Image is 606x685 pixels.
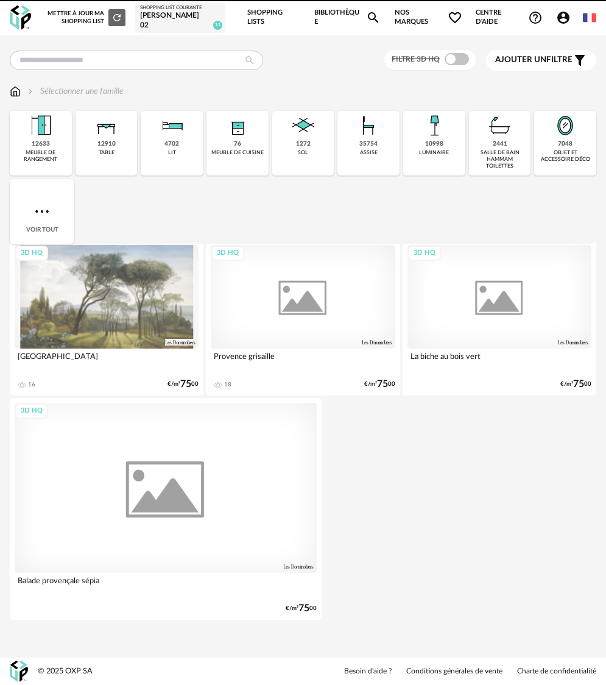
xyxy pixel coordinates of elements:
[473,149,527,170] div: salle de bain hammam toilettes
[296,140,311,148] div: 1272
[359,140,378,148] div: 35754
[99,149,115,156] div: table
[15,403,48,419] div: 3D HQ
[407,349,591,373] div: La biche au bois vert
[493,140,507,148] div: 2441
[140,11,220,30] div: [PERSON_NAME] 02
[448,10,462,25] span: Heart Outline icon
[234,140,241,148] div: 76
[495,55,573,65] span: filtre
[573,380,584,388] span: 75
[48,9,125,26] div: Mettre à jour ma Shopping List
[140,5,220,11] div: Shopping List courante
[408,246,441,261] div: 3D HQ
[92,111,121,140] img: Table.png
[560,380,591,388] div: €/m² 00
[15,246,48,261] div: 3D HQ
[211,246,244,261] div: 3D HQ
[10,5,31,30] img: OXP
[485,111,515,140] img: Salle%20de%20bain.png
[28,381,35,388] div: 16
[298,605,309,612] span: 75
[558,140,573,148] div: 7048
[15,573,317,597] div: Balade provençale sépia
[344,667,392,676] a: Besoin d'aide ?
[26,85,35,98] img: svg+xml;base64,PHN2ZyB3aWR0aD0iMTYiIGhlaWdodD0iMTYiIHZpZXdCb3g9IjAgMCAxNiAxNiIgZmlsbD0ibm9uZSIgeG...
[517,667,596,676] a: Charte de confidentialité
[573,53,587,68] span: Filter icon
[15,349,199,373] div: [GEOGRAPHIC_DATA]
[419,149,449,156] div: luminaire
[425,140,443,148] div: 10998
[403,240,596,396] a: 3D HQ La biche au bois vert €/m²7500
[420,111,449,140] img: Luminaire.png
[556,10,576,25] span: Account Circle icon
[206,240,400,396] a: 3D HQ Provence grisaille 18 €/m²7500
[10,85,21,98] img: svg+xml;base64,PHN2ZyB3aWR0aD0iMTYiIGhlaWdodD0iMTciIHZpZXdCb3g9IjAgMCAxNiAxNyIgZmlsbD0ibm9uZSIgeG...
[10,179,74,244] div: Voir tout
[551,111,580,140] img: Miroir.png
[211,149,264,156] div: meuble de cuisine
[495,55,546,64] span: Ajouter un
[10,240,203,396] a: 3D HQ [GEOGRAPHIC_DATA] 16 €/m²7500
[213,21,222,30] span: 11
[111,14,122,20] span: Refresh icon
[538,149,593,163] div: objet et accessoire déco
[26,85,124,98] div: Sélectionner une famille
[392,55,440,63] span: Filtre 3D HQ
[360,149,378,156] div: assise
[13,149,68,163] div: meuble de rangement
[38,666,93,676] div: © 2025 OXP SA
[364,380,395,388] div: €/m² 00
[366,10,381,25] span: Magnify icon
[140,5,220,30] a: Shopping List courante [PERSON_NAME] 02 11
[286,605,317,612] div: €/m² 00
[224,381,231,388] div: 18
[556,10,571,25] span: Account Circle icon
[157,111,186,140] img: Literie.png
[180,380,191,388] span: 75
[289,111,318,140] img: Sol.png
[97,140,116,148] div: 12910
[164,140,179,148] div: 4702
[10,398,322,620] a: 3D HQ Balade provençale sépia €/m²7500
[406,667,502,676] a: Conditions générales de vente
[10,661,28,682] img: OXP
[26,111,55,140] img: Meuble%20de%20rangement.png
[298,149,308,156] div: sol
[486,50,596,71] button: Ajouter unfiltre Filter icon
[354,111,383,140] img: Assise.png
[211,349,395,373] div: Provence grisaille
[583,11,596,24] img: fr
[167,380,199,388] div: €/m² 00
[476,9,543,26] span: Centre d'aideHelp Circle Outline icon
[168,149,176,156] div: lit
[32,202,52,221] img: more.7b13dc1.svg
[528,10,543,25] span: Help Circle Outline icon
[223,111,252,140] img: Rangement.png
[377,380,388,388] span: 75
[32,140,50,148] div: 12633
